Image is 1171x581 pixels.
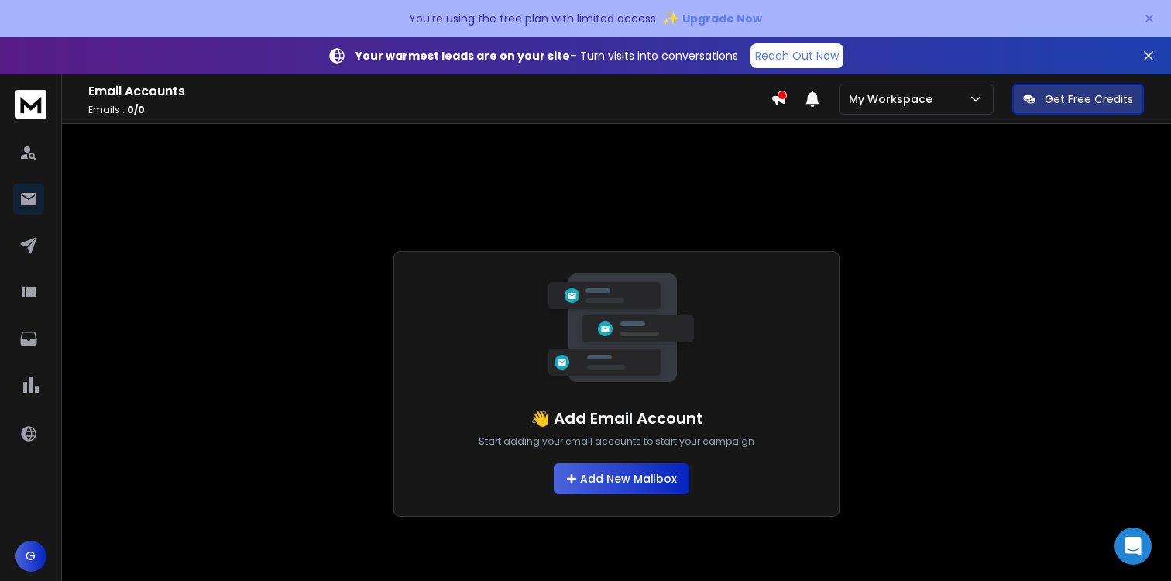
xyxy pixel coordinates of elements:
p: Emails : [88,104,771,116]
p: My Workspace [849,91,939,107]
button: Add New Mailbox [554,463,689,494]
img: logo [15,90,46,119]
a: Reach Out Now [750,43,843,68]
span: Upgrade Now [682,11,762,26]
button: G [15,541,46,572]
p: You're using the free plan with limited access [409,11,656,26]
div: Open Intercom Messenger [1114,528,1152,565]
h1: 👋 Add Email Account [531,407,703,429]
p: Get Free Credits [1045,91,1133,107]
p: – Turn visits into conversations [355,48,738,64]
h1: Email Accounts [88,82,771,101]
p: Start adding your email accounts to start your campaign [479,435,754,448]
button: Get Free Credits [1012,84,1144,115]
p: Reach Out Now [755,48,839,64]
button: ✨Upgrade Now [662,3,762,34]
span: 0 / 0 [127,103,145,116]
span: ✨ [662,8,679,29]
strong: Your warmest leads are on your site [355,48,570,64]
